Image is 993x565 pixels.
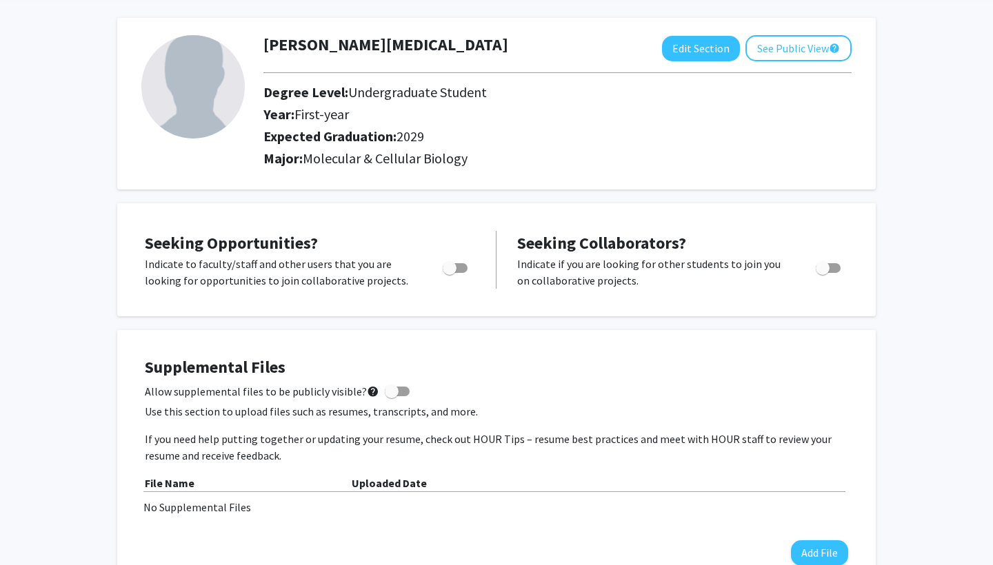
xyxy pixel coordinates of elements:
[352,476,427,490] b: Uploaded Date
[263,150,852,167] h2: Major:
[517,232,686,254] span: Seeking Collaborators?
[263,35,508,55] h1: [PERSON_NAME][MEDICAL_DATA]
[145,383,379,400] span: Allow supplemental files to be publicly visible?
[141,35,245,138] img: Profile Picture
[517,256,790,289] p: Indicate if you are looking for other students to join you on collaborative projects.
[145,431,848,464] p: If you need help putting together or updating your resume, check out HOUR Tips – resume best prac...
[662,36,740,61] button: Edit Section
[810,256,848,276] div: Toggle
[348,83,487,101] span: Undergraduate Student
[263,84,774,101] h2: Degree Level:
[145,476,194,490] b: File Name
[437,256,475,276] div: Toggle
[143,499,850,515] div: No Supplemental Files
[263,128,774,145] h2: Expected Graduation:
[397,127,424,145] span: 2029
[145,256,417,289] p: Indicate to faculty/staff and other users that you are looking for opportunities to join collabor...
[10,503,59,555] iframe: Chat
[263,106,774,123] h2: Year:
[294,105,349,123] span: First-year
[829,40,840,56] mat-icon: help
[303,150,468,167] span: Molecular & Cellular Biology
[145,358,848,378] h4: Supplemental Files
[145,232,318,254] span: Seeking Opportunities?
[367,383,379,400] mat-icon: help
[145,403,848,420] p: Use this section to upload files such as resumes, transcripts, and more.
[745,35,852,61] button: See Public View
